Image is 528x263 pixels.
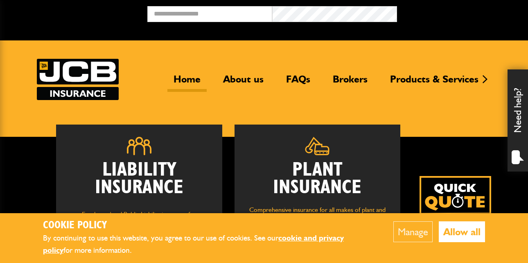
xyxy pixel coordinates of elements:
p: By continuing to use this website, you agree to our use of cookies. See our for more information. [43,232,368,257]
img: Quick Quote [420,176,491,247]
a: Products & Services [384,73,485,92]
button: Allow all [439,221,485,242]
h2: Plant Insurance [247,161,388,196]
button: Manage [393,221,433,242]
p: Employers' and Public Liability insurance for groundworks, plant hire, light civil engineering, d... [68,209,210,255]
a: JCB Insurance Services [37,59,119,100]
h2: Cookie Policy [43,219,368,232]
a: FAQs [280,73,316,92]
img: JCB Insurance Services logo [37,59,119,100]
a: About us [217,73,270,92]
a: Home [167,73,207,92]
button: Broker Login [397,6,522,19]
div: Need help? [508,69,528,172]
p: Comprehensive insurance for all makes of plant and machinery, including owned and hired in equipm... [247,205,388,246]
h2: Liability Insurance [68,161,210,201]
a: Get your insurance quote isn just 2-minutes [420,176,491,247]
a: Brokers [327,73,374,92]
